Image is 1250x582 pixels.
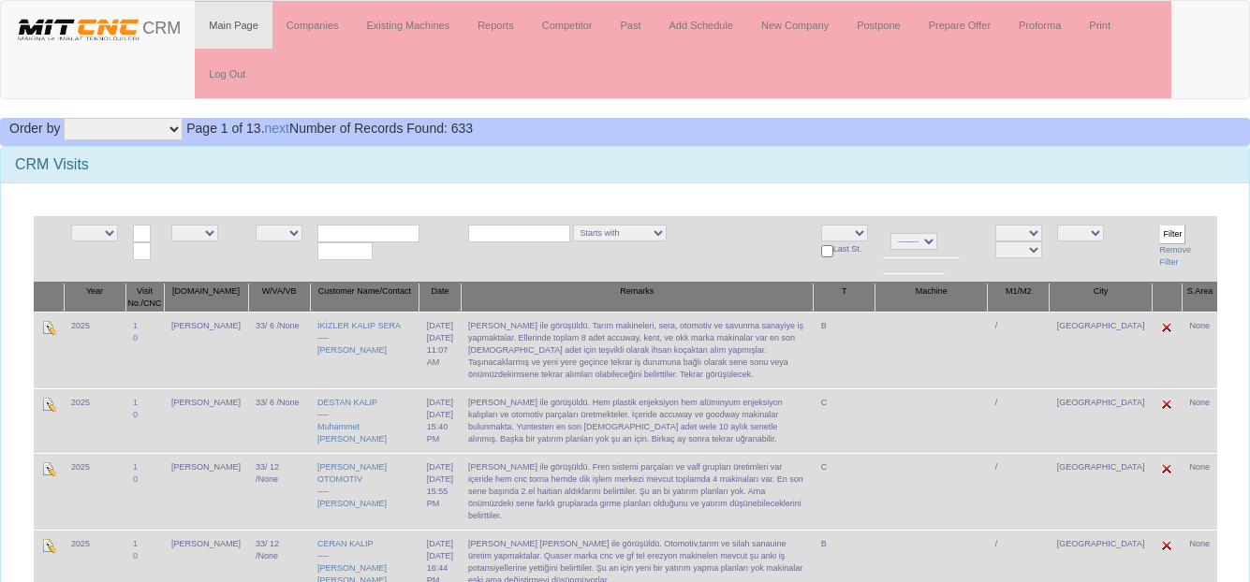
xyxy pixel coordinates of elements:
img: Edit [1159,397,1174,412]
img: Edit [41,397,56,412]
img: Edit [1159,538,1174,553]
a: New Company [747,2,843,49]
a: Competitor [528,2,607,49]
a: Postpone [843,2,914,49]
a: CRM [1,1,195,48]
a: Reports [463,2,528,49]
div: [DATE] 15:40 PM [427,409,453,445]
th: Remarks [461,283,814,313]
a: Companies [272,2,353,49]
td: 2025 [64,388,125,453]
img: header.png [15,15,142,43]
img: Edit [41,320,56,335]
td: ---- [310,388,419,453]
td: [GEOGRAPHIC_DATA] [1050,453,1153,530]
td: ---- [310,453,419,530]
th: M1/M2 [988,283,1050,313]
td: None [1182,388,1217,453]
a: Muhammet [PERSON_NAME] [317,422,387,444]
th: W/VA/VB [248,283,310,313]
div: [DATE] 15:55 PM [427,473,453,510]
img: Edit [1159,320,1174,335]
a: 1 [133,321,138,330]
a: İKİZLER KALIP SERA [317,321,401,330]
td: [PERSON_NAME] [164,388,248,453]
td: [DATE] [419,388,461,453]
a: Log Out [195,51,259,97]
a: next [265,121,289,136]
input: Filter [1159,225,1185,244]
a: 0 [133,333,138,342]
td: [GEOGRAPHIC_DATA] [1050,388,1153,453]
td: [PERSON_NAME] [164,312,248,388]
td: [DATE] [419,453,461,530]
th: City [1050,283,1153,313]
td: None [1182,453,1217,530]
td: Last St. [814,216,875,283]
a: Remove Filter [1159,245,1191,267]
th: Year [64,283,125,313]
a: 0 [133,551,138,560]
a: Past [606,2,654,49]
td: / [988,453,1050,530]
td: / [988,312,1050,388]
th: T [814,283,875,313]
a: CERAN KALIP [317,539,374,548]
td: / [988,388,1050,453]
span: Number of Records Found: 633 [186,121,473,136]
a: DESTAN KALIP [317,398,377,407]
a: 1 [133,398,138,407]
a: [PERSON_NAME] OTOMOTİV [317,462,387,484]
td: ---- [310,312,419,388]
th: Customer Name/Contact [310,283,419,313]
td: [PERSON_NAME] [164,453,248,530]
a: 1 [133,539,138,548]
img: Edit [41,461,56,476]
th: S.Area [1182,283,1217,313]
td: [GEOGRAPHIC_DATA] [1050,312,1153,388]
td: [DATE] [419,312,461,388]
a: [PERSON_NAME] [317,499,387,508]
a: 1 [133,462,138,472]
th: Machine [875,283,988,313]
a: Main Page [195,2,272,49]
td: 2025 [64,453,125,530]
td: [PERSON_NAME] ile görüşüldü. Hem plastik enjeksiyon hem alüminyum enjeksiyon kalıpları ve otomoti... [461,388,814,453]
td: 33/ 6 /None [248,388,310,453]
td: C [814,453,875,530]
div: [DATE] 11:07 AM [427,332,453,369]
th: Visit No./CNC [125,283,164,313]
td: 33/ 6 /None [248,312,310,388]
td: [PERSON_NAME] ile görüşüldü. Tarım makineleri, sera, otomotiv ve savunma sanayiye iş yapmaktalar.... [461,312,814,388]
td: None [1182,312,1217,388]
span: Page 1 of 13. [186,121,264,136]
td: [PERSON_NAME] ile görüşüldü. Fren sistemi parçaları ve valf grupları üretimleri var içeride hem c... [461,453,814,530]
a: [PERSON_NAME] [317,345,387,355]
td: C [814,388,875,453]
a: Existing Machines [353,2,464,49]
h3: CRM Visits [15,156,1235,173]
td: 2025 [64,312,125,388]
th: [DOMAIN_NAME] [164,283,248,313]
img: Edit [1159,461,1174,476]
a: Add Schedule [655,2,748,49]
td: 33/ 12 /None [248,453,310,530]
a: Proforma [1005,2,1075,49]
a: Prepare Offer [915,2,1005,49]
a: 0 [133,474,138,484]
a: Print [1075,2,1125,49]
td: B [814,312,875,388]
a: 0 [133,410,138,419]
img: Edit [41,538,56,553]
th: Date [419,283,461,313]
